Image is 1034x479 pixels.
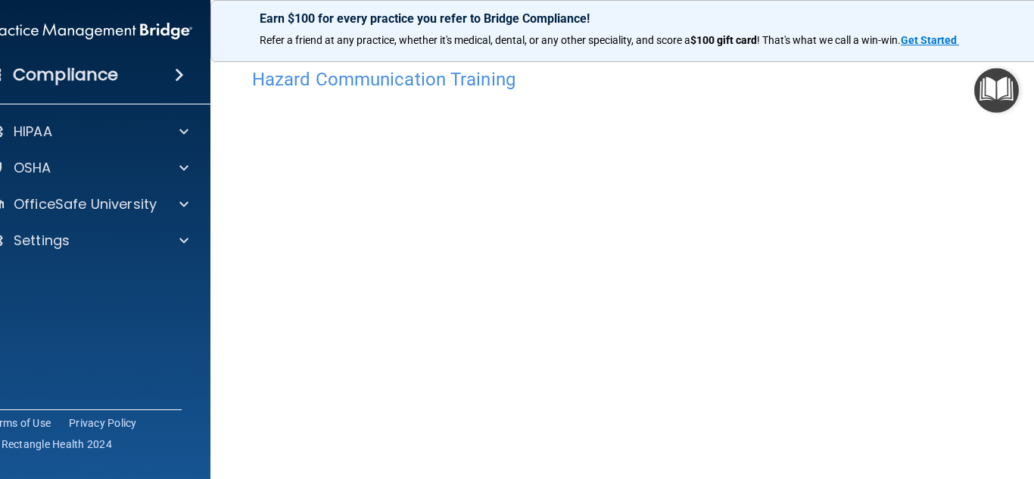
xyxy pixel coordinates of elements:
h4: Hazard Communication Training [252,70,1024,89]
h4: Compliance [13,64,118,86]
p: HIPAA [14,123,52,141]
a: Privacy Policy [69,415,137,431]
a: Get Started [901,34,959,46]
p: Settings [14,232,70,250]
span: Refer a friend at any practice, whether it's medical, dental, or any other speciality, and score a [260,34,690,46]
span: ! That's what we call a win-win. [757,34,901,46]
strong: $100 gift card [690,34,757,46]
p: OSHA [14,159,51,177]
button: Open Resource Center [974,68,1019,113]
p: Earn $100 for every practice you refer to Bridge Compliance! [260,11,1017,26]
strong: Get Started [901,34,957,46]
p: OfficeSafe University [14,195,157,213]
